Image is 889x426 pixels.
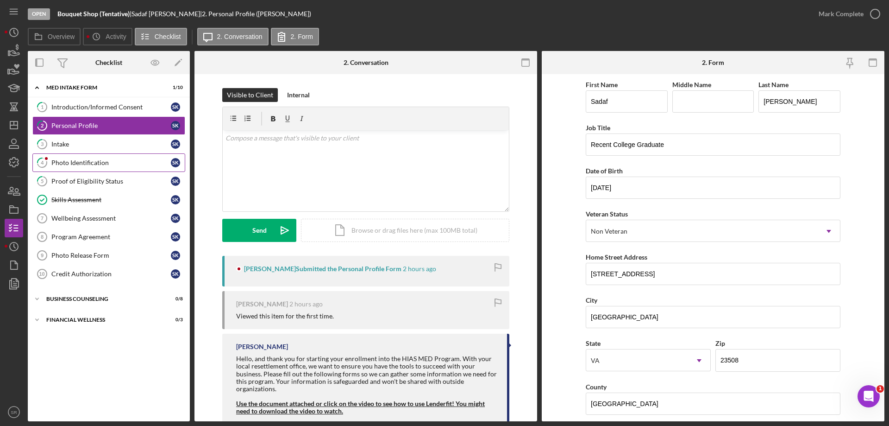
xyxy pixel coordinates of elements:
[171,195,180,204] div: S K
[5,403,23,421] button: SR
[344,59,388,66] div: 2. Conversation
[32,265,185,283] a: 10Credit AuthorizationSK
[244,265,401,273] div: [PERSON_NAME] Submitted the Personal Profile Form
[171,177,180,186] div: S K
[46,317,160,323] div: Financial Wellness
[586,253,647,261] label: Home Street Address
[586,167,623,175] label: Date of Birth
[131,10,202,18] div: Sadaf [PERSON_NAME] |
[166,296,183,302] div: 0 / 8
[32,135,185,153] a: 3IntakeSK
[51,252,171,259] div: Photo Release Form
[41,178,44,184] tspan: 5
[819,5,864,23] div: Mark Complete
[252,219,267,242] div: Send
[171,251,180,260] div: S K
[171,102,180,112] div: S K
[51,103,171,111] div: Introduction/Informed Consent
[171,158,180,167] div: S K
[715,339,725,347] label: Zip
[32,228,185,246] a: 8Program AgreementSK
[155,33,181,40] label: Checklist
[289,300,323,308] time: 2025-08-15 15:37
[32,191,185,209] a: Skills AssessmentSK
[41,216,44,221] tspan: 7
[41,104,44,110] tspan: 1
[809,5,884,23] button: Mark Complete
[51,178,171,185] div: Proof of Eligibility Status
[95,59,122,66] div: Checklist
[197,28,269,45] button: 2. Conversation
[758,81,789,89] label: Last Name
[236,400,485,415] strong: Use the document attached or click on the video to see how to use Lenderfit! You might need to do...
[32,153,185,172] a: 4Photo IdentificationSK
[171,214,180,223] div: S K
[222,219,296,242] button: Send
[11,410,17,415] text: SR
[171,140,180,149] div: S K
[57,10,130,18] b: Bouquet Shop (Tentative)
[51,215,171,222] div: Wellbeing Assessment
[236,355,498,392] div: Hello, and thank you for starting your enrollment into the HIAS MED Program. With your local rese...
[403,265,436,273] time: 2025-08-15 15:39
[28,8,50,20] div: Open
[171,269,180,279] div: S K
[32,209,185,228] a: 7Wellbeing AssessmentSK
[171,232,180,242] div: S K
[591,228,627,235] div: Non Veteran
[57,10,131,18] div: |
[41,234,44,240] tspan: 8
[291,33,313,40] label: 2. Form
[51,233,171,241] div: Program Agreement
[83,28,132,45] button: Activity
[586,296,597,304] label: City
[51,159,171,166] div: Photo Identification
[236,312,334,320] div: Viewed this item for the first time.
[51,140,171,148] div: Intake
[41,253,44,258] tspan: 9
[41,122,44,128] tspan: 2
[876,385,884,393] span: 1
[271,28,319,45] button: 2. Form
[166,317,183,323] div: 0 / 3
[222,88,278,102] button: Visible to Client
[32,246,185,265] a: 9Photo Release FormSK
[227,88,273,102] div: Visible to Client
[282,88,314,102] button: Internal
[46,296,160,302] div: Business Counseling
[858,385,880,407] iframe: Intercom live chat
[106,33,126,40] label: Activity
[217,33,263,40] label: 2. Conversation
[32,116,185,135] a: 2Personal ProfileSK
[48,33,75,40] label: Overview
[51,196,171,203] div: Skills Assessment
[46,85,160,90] div: MED Intake Form
[236,343,288,350] div: [PERSON_NAME]
[32,98,185,116] a: 1Introduction/Informed ConsentSK
[586,383,607,391] label: County
[166,85,183,90] div: 1 / 10
[287,88,310,102] div: Internal
[41,159,44,165] tspan: 4
[28,28,81,45] button: Overview
[51,270,171,278] div: Credit Authorization
[41,141,44,147] tspan: 3
[591,357,600,364] div: VA
[672,81,711,89] label: Middle Name
[32,172,185,191] a: 5Proof of Eligibility StatusSK
[202,10,311,18] div: 2. Personal Profile ([PERSON_NAME])
[39,271,44,277] tspan: 10
[171,121,180,130] div: S K
[586,124,610,132] label: Job Title
[586,81,618,89] label: First Name
[135,28,187,45] button: Checklist
[702,59,724,66] div: 2. Form
[51,122,171,129] div: Personal Profile
[236,300,288,308] div: [PERSON_NAME]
